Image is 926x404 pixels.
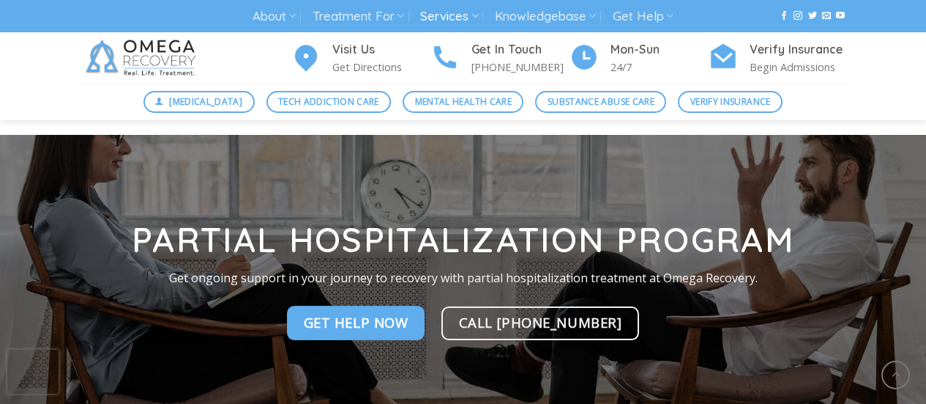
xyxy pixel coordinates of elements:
a: Mental Health Care [403,91,523,113]
a: About [253,3,296,30]
a: Get In Touch [PHONE_NUMBER] [430,40,570,76]
a: Get Help Now [287,306,425,340]
p: 24/7 [611,59,709,76]
a: Follow on Facebook [780,11,788,21]
a: Call [PHONE_NUMBER] [441,306,640,340]
a: Verify Insurance [678,91,783,113]
a: Follow on Instagram [794,11,802,21]
h4: Verify Insurance [750,40,848,59]
a: Knowledgebase [495,3,596,30]
a: Visit Us Get Directions [291,40,430,76]
a: Verify Insurance Begin Admissions [709,40,848,76]
p: Get ongoing support in your journey to recovery with partial hospitalization treatment at Omega R... [68,269,859,288]
p: Begin Admissions [750,59,848,76]
a: Services [420,3,478,30]
a: Send us an email [822,11,831,21]
a: Treatment For [313,3,404,30]
a: Get Help [613,3,673,30]
span: [MEDICAL_DATA] [169,95,242,109]
p: Get Directions [332,59,430,76]
h4: Get In Touch [471,40,570,59]
a: [MEDICAL_DATA] [143,91,255,113]
span: Verify Insurance [690,95,771,109]
a: Follow on YouTube [836,11,845,21]
strong: Partial Hospitalization Program [132,218,794,261]
p: [PHONE_NUMBER] [471,59,570,76]
span: Substance Abuse Care [548,95,654,109]
h4: Mon-Sun [611,40,709,59]
span: Tech Addiction Care [278,95,379,109]
iframe: reCAPTCHA [7,350,59,394]
span: Mental Health Care [415,95,512,109]
a: Tech Addiction Care [266,91,392,113]
a: Substance Abuse Care [535,91,666,113]
span: Call [PHONE_NUMBER] [459,312,622,333]
a: Go to top [881,361,910,389]
a: Follow on Twitter [808,11,817,21]
span: Get Help Now [304,312,408,334]
h4: Visit Us [332,40,430,59]
img: Omega Recovery [79,32,207,84]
